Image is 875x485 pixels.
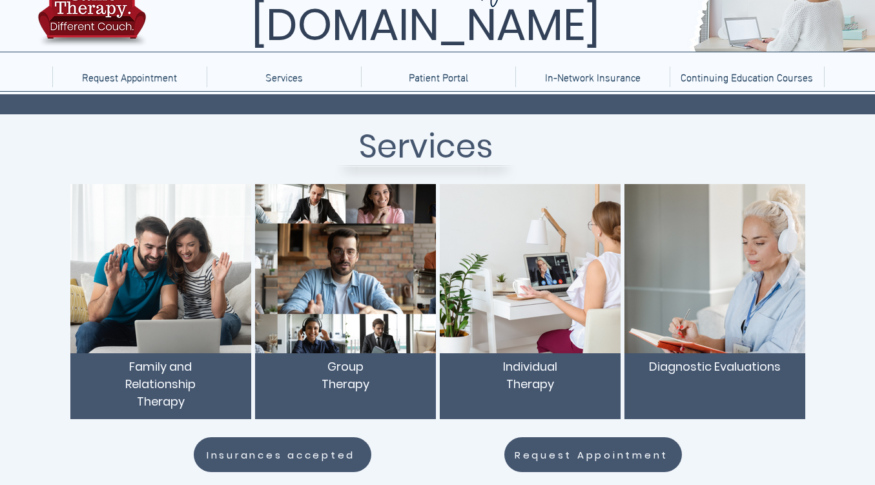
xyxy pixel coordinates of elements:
[255,184,436,353] img: TelebehavioralHealth.US
[207,67,361,87] div: Services
[125,358,196,409] span: Family and Relationship Therapy
[539,67,647,87] p: In-Network Insurance
[259,67,309,87] p: Services
[52,67,207,87] a: Request Appointment
[504,437,682,472] a: Request Appointment
[402,67,475,87] p: Patient Portal
[515,448,668,462] span: Request Appointment
[440,184,621,353] img: TelebehavioralHealth.US
[133,122,719,171] h1: Services
[322,358,369,392] span: Group Therapy
[76,67,183,87] p: Request Appointment
[194,437,371,472] a: Insurances accepted
[515,67,670,87] a: In-Network Insurance
[207,448,355,462] span: Insurances accepted
[361,67,515,87] a: Patient Portal
[70,184,251,353] img: TelebehavioralHealth.US
[674,67,819,87] p: Continuing Education Courses
[670,67,824,87] a: Continuing Education Courses
[624,184,805,353] img: TelebehavioralHealth.US
[649,358,781,375] span: Diagnostic Evaluations
[503,358,557,392] span: Individual Therapy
